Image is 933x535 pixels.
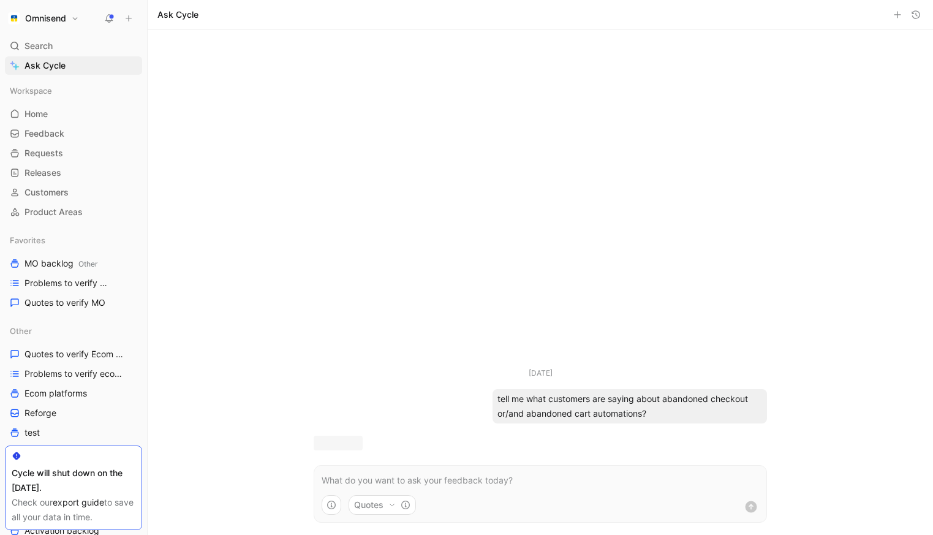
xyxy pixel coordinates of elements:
a: test [5,423,142,442]
span: Problems to verify ecom platforms [25,368,128,380]
div: Other [5,322,142,340]
a: Reforge [5,404,142,422]
span: Workspace [10,85,52,97]
span: Home [25,108,48,120]
a: Product Areas [5,203,142,221]
span: Customers [25,186,69,199]
button: Quotes [349,495,416,515]
button: OmnisendOmnisend [5,10,82,27]
a: Ecom platforms [5,384,142,403]
a: export guide [53,497,104,507]
span: Ask Cycle [25,58,66,73]
span: Product Areas [25,206,83,218]
a: Problems to verify ecom platforms [5,365,142,383]
span: Releases [25,167,61,179]
span: Reforge [25,407,56,419]
a: Requests [5,144,142,162]
span: Favorites [10,234,45,246]
span: Quotes to verify Ecom platforms [25,348,127,360]
span: Search [25,39,53,53]
a: Customers [5,183,142,202]
a: Feedback tracking [5,443,142,461]
div: tell me what customers are saying about abandoned checkout or/and abandoned cart automations? [493,389,767,423]
div: [DATE] [529,367,553,379]
div: Favorites [5,231,142,249]
div: Workspace [5,82,142,100]
div: Check our to save all your data in time. [12,495,135,525]
span: Other [10,325,32,337]
a: Releases [5,164,142,182]
h1: Omnisend [25,13,66,24]
span: Other [78,259,97,268]
div: Search [5,37,142,55]
span: MO backlog [25,257,97,270]
a: Home [5,105,142,123]
span: Ecom platforms [25,387,87,400]
a: MO backlogOther [5,254,142,273]
img: Omnisend [8,12,20,25]
div: Cycle will shut down on the [DATE]. [12,466,135,495]
a: Problems to verify MO [5,274,142,292]
span: Quotes to verify MO [25,297,105,309]
span: Requests [25,147,63,159]
span: Problems to verify MO [25,277,111,289]
a: Quotes to verify MO [5,294,142,312]
a: Quotes to verify Ecom platforms [5,345,142,363]
h1: Ask Cycle [157,9,198,21]
a: Feedback [5,124,142,143]
span: Feedback [25,127,64,140]
a: Ask Cycle [5,56,142,75]
span: test [25,427,40,439]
